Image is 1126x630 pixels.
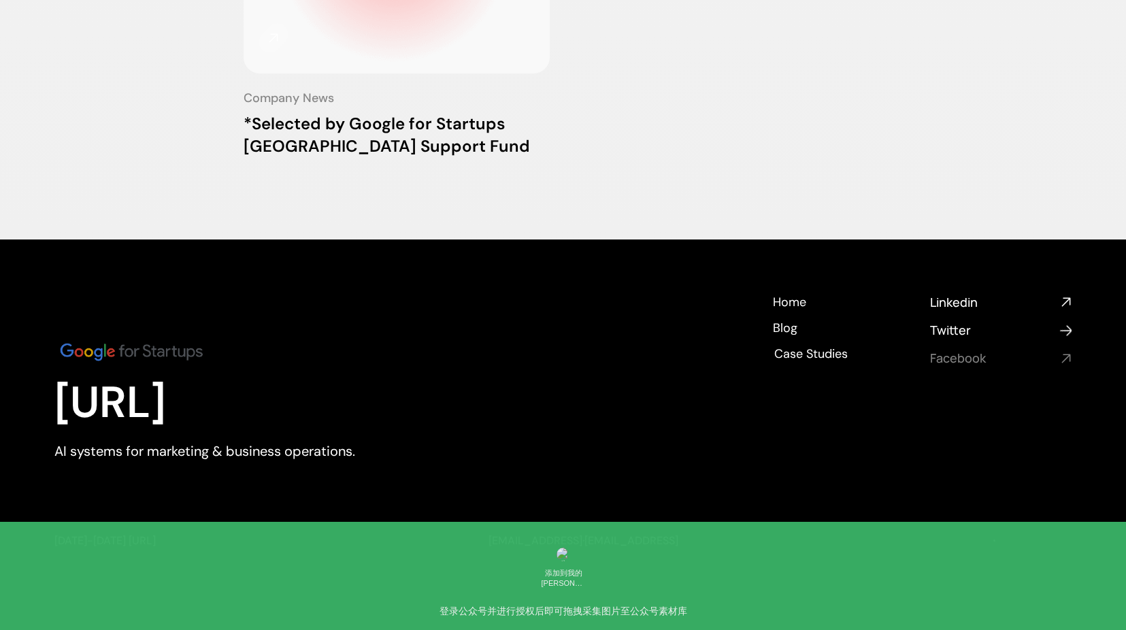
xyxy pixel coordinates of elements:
[772,346,849,361] a: Case Studies
[244,112,550,158] h3: *Selected by Google for Startups [GEOGRAPHIC_DATA] Support Fund
[54,377,429,429] h1: [URL]
[930,294,1055,311] h4: Linkedin
[772,294,914,361] nav: Footer navigation
[773,294,806,311] h4: Home
[930,322,1072,339] a: Twitter
[773,320,797,337] h4: Blog
[930,350,1055,367] h4: Facebook
[930,294,1072,311] a: Linkedin
[772,294,807,309] a: Home
[930,322,1055,339] h4: Twitter
[930,294,1072,367] nav: Social media links
[772,320,797,335] a: Blog
[244,89,550,106] h4: Company News
[930,350,1072,367] a: Facebook
[774,346,848,363] h4: Case Studies
[54,442,429,461] p: AI systems for marketing & business operations.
